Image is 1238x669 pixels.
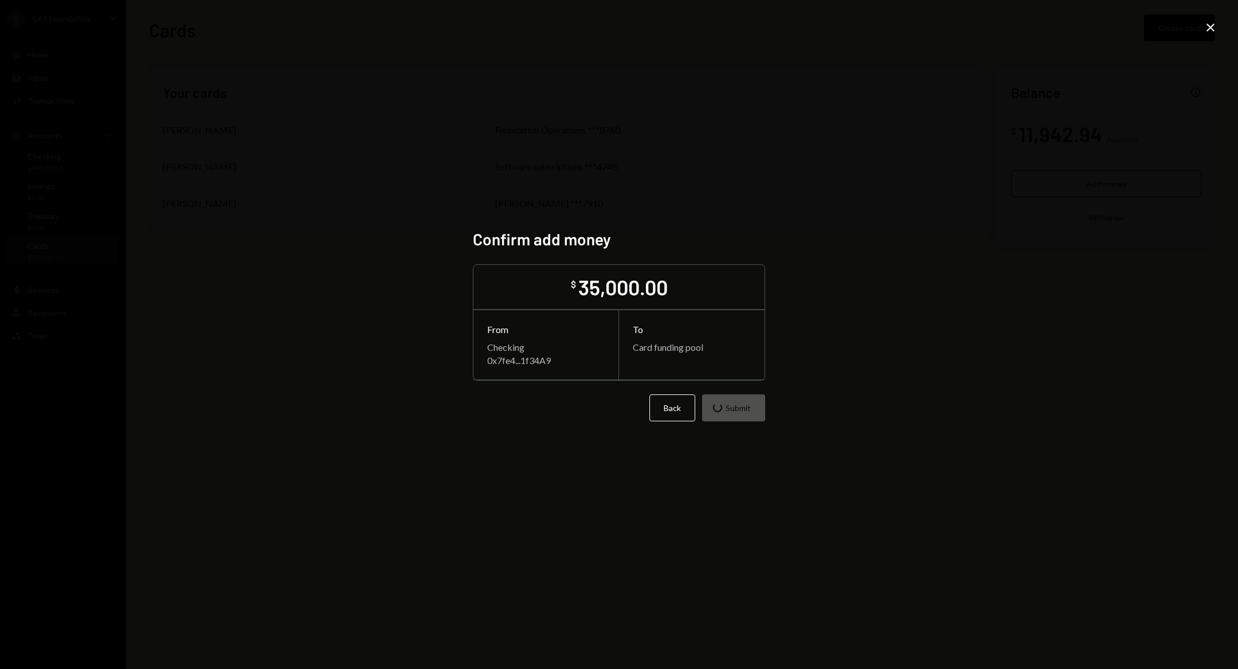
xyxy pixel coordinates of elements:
div: Card funding pool [633,342,751,353]
div: Checking [487,342,605,353]
div: 0x7fe4...1f34A9 [487,355,605,366]
button: Back [649,394,695,421]
div: $ [571,279,576,290]
h2: Confirm add money [473,228,765,251]
div: From [487,324,605,335]
div: 35,000.00 [578,274,668,300]
div: To [633,324,751,335]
